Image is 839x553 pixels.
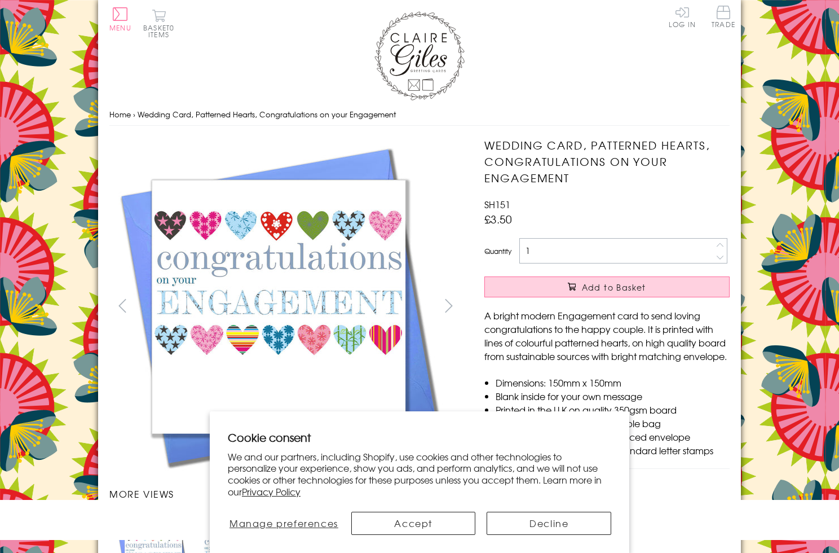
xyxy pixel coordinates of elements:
[496,389,730,403] li: Blank inside for your own message
[109,7,131,31] button: Menu
[228,429,611,445] h2: Cookie consent
[436,293,462,318] button: next
[712,6,735,30] a: Trade
[669,6,696,28] a: Log In
[109,137,448,476] img: Wedding Card, Patterned Hearts, Congratulations on your Engagement
[109,487,462,501] h3: More views
[712,6,735,28] span: Trade
[496,376,730,389] li: Dimensions: 150mm x 150mm
[484,246,511,256] label: Quantity
[228,512,340,535] button: Manage preferences
[133,109,135,120] span: ›
[484,276,730,297] button: Add to Basket
[351,512,476,535] button: Accept
[148,23,174,39] span: 0 items
[143,9,174,38] button: Basket0 items
[484,309,730,363] p: A bright modern Engagement card to send loving congratulations to the happy couple. It is printed...
[484,211,512,227] span: £3.50
[138,109,396,120] span: Wedding Card, Patterned Hearts, Congratulations on your Engagement
[109,103,730,126] nav: breadcrumbs
[229,516,338,530] span: Manage preferences
[109,293,135,318] button: prev
[484,197,510,211] span: SH151
[228,451,611,498] p: We and our partners, including Shopify, use cookies and other technologies to personalize your ex...
[242,485,301,498] a: Privacy Policy
[496,403,730,416] li: Printed in the U.K on quality 350gsm board
[484,137,730,186] h1: Wedding Card, Patterned Hearts, Congratulations on your Engagement
[374,11,465,100] img: Claire Giles Greetings Cards
[487,512,611,535] button: Decline
[109,23,131,33] span: Menu
[582,282,646,293] span: Add to Basket
[109,109,131,120] a: Home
